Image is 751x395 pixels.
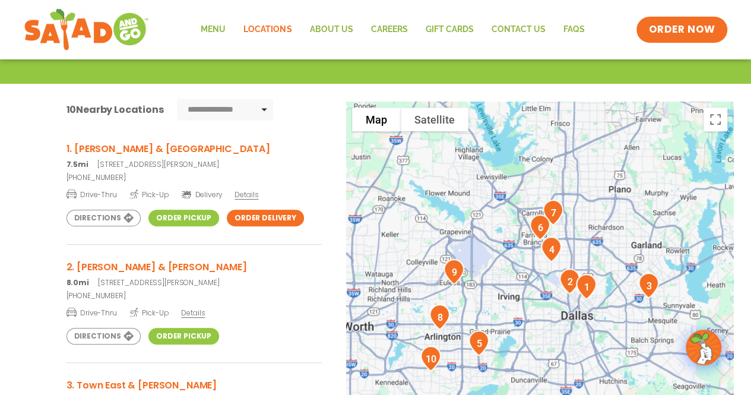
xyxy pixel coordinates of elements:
div: 10 [416,341,446,376]
img: new-SAG-logo-768×292 [24,6,149,53]
div: 2 [554,264,585,299]
a: Directions [66,210,141,226]
div: 4 [536,232,566,267]
a: FAQs [554,16,593,43]
span: ORDER NOW [648,23,715,37]
span: Details [181,308,205,318]
a: ORDER NOW [636,17,727,43]
img: wpChatIcon [687,331,720,364]
a: Order Delivery [227,210,304,226]
a: Order Pickup [148,328,219,345]
span: 10 [66,103,77,116]
span: Drive-Thru [66,306,117,318]
button: Show satellite imagery [401,108,468,131]
h3: 1. [PERSON_NAME] & [GEOGRAPHIC_DATA] [66,141,322,156]
div: 1 [571,269,601,304]
a: Drive-Thru Pick-Up Details [66,304,322,318]
div: 5 [464,326,494,361]
h3: 2. [PERSON_NAME] & [PERSON_NAME] [66,260,322,274]
a: 2. [PERSON_NAME] & [PERSON_NAME] 8.0mi[STREET_ADDRESS][PERSON_NAME] [66,260,322,288]
a: Order Pickup [148,210,219,226]
a: [PHONE_NUMBER] [66,172,322,183]
div: 8 [424,299,455,334]
p: [STREET_ADDRESS][PERSON_NAME] [66,277,322,288]
button: Show street map [352,108,401,131]
button: Toggle fullscreen view [704,108,727,131]
div: Nearby Locations [66,102,164,117]
h3: 3. Town East & [PERSON_NAME] [66,378,322,393]
a: About Us [300,16,362,43]
span: Drive-Thru [66,188,117,200]
strong: 8.0mi [66,277,89,287]
span: Pick-Up [129,306,169,318]
nav: Menu [192,16,593,43]
a: Careers [362,16,416,43]
span: Pick-Up [129,188,169,200]
div: 9 [439,254,469,289]
a: Locations [235,16,300,43]
a: Menu [192,16,235,43]
div: 3 [633,268,664,303]
a: 1. [PERSON_NAME] & [GEOGRAPHIC_DATA] 7.5mi[STREET_ADDRESS][PERSON_NAME] [66,141,322,170]
div: 7 [538,195,568,230]
a: [PHONE_NUMBER] [66,290,322,301]
p: [STREET_ADDRESS][PERSON_NAME] [66,159,322,170]
a: Directions [66,328,141,345]
span: Details [235,189,258,200]
div: 6 [525,210,555,245]
span: Delivery [181,189,222,200]
a: Contact Us [482,16,554,43]
a: Drive-Thru Pick-Up Delivery Details [66,185,322,200]
a: GIFT CARDS [416,16,482,43]
strong: 7.5mi [66,159,88,169]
